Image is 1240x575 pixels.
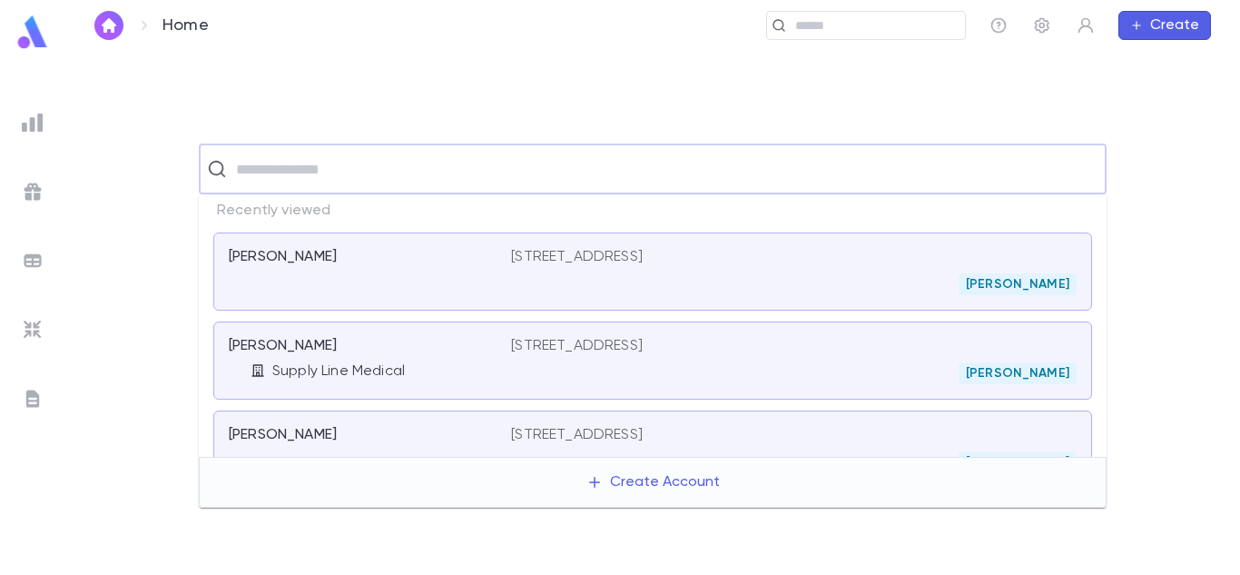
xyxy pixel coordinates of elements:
[272,362,405,381] p: Supply Line Medical
[511,248,643,266] p: [STREET_ADDRESS]
[98,18,120,33] img: home_white.a664292cf8c1dea59945f0da9f25487c.svg
[22,250,44,272] img: batches_grey.339ca447c9d9533ef1741baa751efc33.svg
[1118,11,1211,40] button: Create
[229,337,337,355] p: [PERSON_NAME]
[959,366,1077,381] span: [PERSON_NAME]
[162,15,209,35] p: Home
[15,15,51,50] img: logo
[511,426,643,444] p: [STREET_ADDRESS]
[511,337,643,355] p: [STREET_ADDRESS]
[22,319,44,341] img: imports_grey.530a8a0e642e233f2baf0ef88e8c9fcb.svg
[959,455,1077,470] span: [PERSON_NAME]
[22,388,44,410] img: letters_grey.7941b92b52307dd3b8a917253454ce1c.svg
[959,277,1077,292] span: [PERSON_NAME]
[229,248,337,266] p: [PERSON_NAME]
[22,112,44,134] img: reports_grey.c525e4749d1bce6a11f5fe2a8de1b229.svg
[22,181,44,203] img: campaigns_grey.99e729a5f7ee94e3726e6486bddda8f1.svg
[229,426,337,444] p: [PERSON_NAME]
[572,465,734,500] button: Create Account
[199,194,1107,227] p: Recently viewed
